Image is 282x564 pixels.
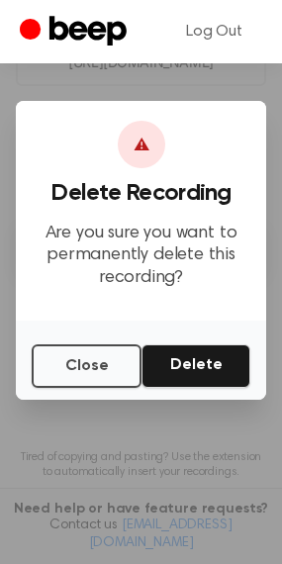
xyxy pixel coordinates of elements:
[20,13,132,51] a: Beep
[32,223,250,290] p: Are you sure you want to permanently delete this recording?
[32,344,141,388] button: Close
[166,8,262,55] a: Log Out
[141,344,250,388] button: Delete
[118,121,165,168] div: ⚠
[32,180,250,207] h3: Delete Recording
